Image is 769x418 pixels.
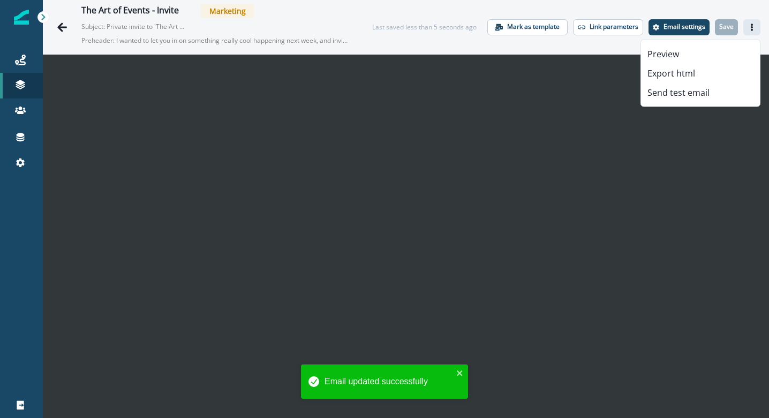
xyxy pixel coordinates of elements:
button: Preview [641,44,760,64]
button: Link parameters [573,19,643,35]
div: The Art of Events - Invite [81,5,179,17]
button: Mark as template [487,19,568,35]
button: Export html [641,64,760,83]
div: Email updated successfully [325,375,453,388]
button: close [456,369,464,377]
button: Save [715,19,738,35]
button: Settings [649,19,710,35]
button: Send test email [641,83,760,102]
p: Preheader: I wanted to let you in on something really cool happening next week, and invite you to... [81,32,349,50]
img: Inflection [14,10,29,25]
span: Marketing [201,4,254,18]
div: Last saved less than 5 seconds ago [372,22,477,32]
p: Subject: Private invite to 'The Art Of" event series with [PERSON_NAME] in [GEOGRAPHIC_DATA] [81,18,189,32]
p: Email settings [664,23,705,31]
p: Mark as template [507,23,560,31]
button: Go back [51,17,73,38]
button: Actions [743,19,760,35]
p: Link parameters [590,23,638,31]
p: Save [719,23,734,31]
